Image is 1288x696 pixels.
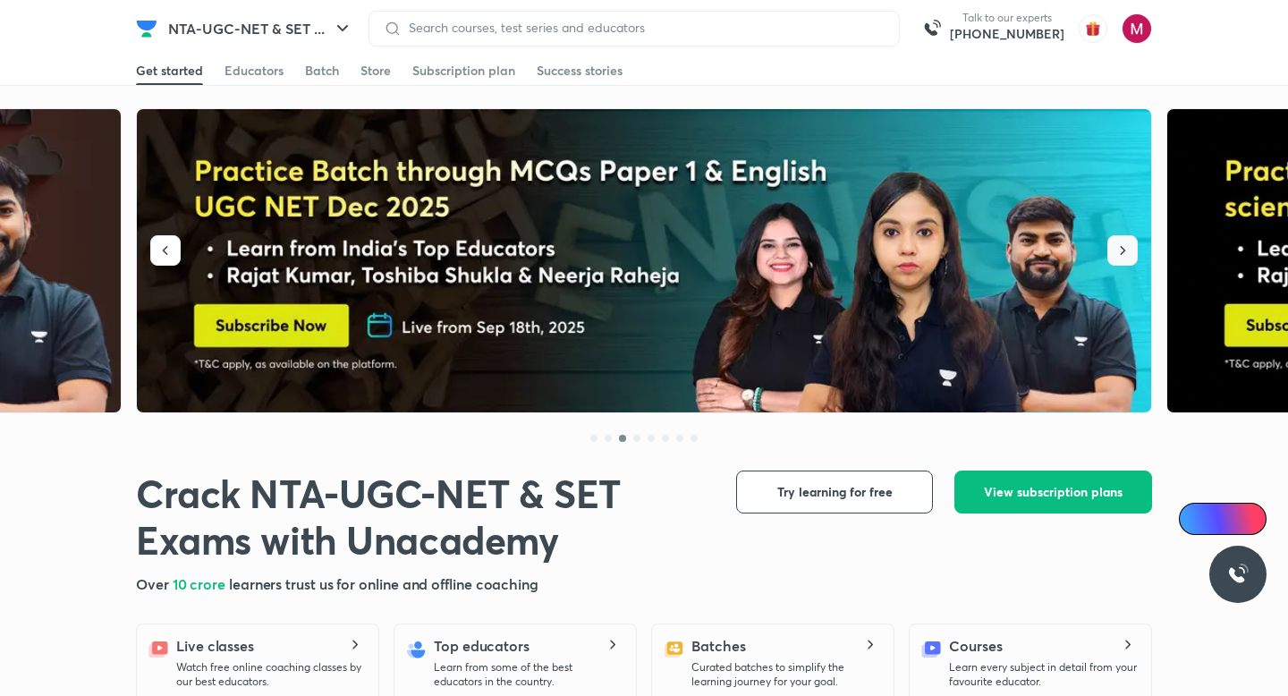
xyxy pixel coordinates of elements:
img: call-us [914,11,950,47]
h1: Crack NTA-UGC-NET & SET Exams with Unacademy [136,471,708,564]
img: Icon [1190,512,1204,526]
h5: Top educators [434,635,530,657]
span: View subscription plans [984,483,1123,501]
p: Talk to our experts [950,11,1064,25]
a: [PHONE_NUMBER] [950,25,1064,43]
div: Store [360,62,391,80]
span: Ai Doubts [1208,512,1256,526]
p: Curated batches to simplify the learning journey for your goal. [691,660,879,689]
h5: Courses [949,635,1002,657]
a: Batch [305,56,339,85]
span: learners trust us for online and offline coaching [229,574,538,593]
p: Learn from some of the best educators in the country. [434,660,622,689]
button: NTA-UGC-NET & SET ... [157,11,364,47]
p: Watch free online coaching classes by our best educators. [176,660,364,689]
a: Store [360,56,391,85]
div: Subscription plan [412,62,515,80]
div: Success stories [537,62,623,80]
p: Learn every subject in detail from your favourite educator. [949,660,1137,689]
span: Try learning for free [777,483,893,501]
a: Educators [225,56,284,85]
button: View subscription plans [954,471,1152,514]
span: 10 crore [173,574,229,593]
a: Success stories [537,56,623,85]
a: Subscription plan [412,56,515,85]
a: Ai Doubts [1179,503,1267,535]
img: Manya Sati [1122,13,1152,44]
img: avatar [1079,14,1107,43]
input: Search courses, test series and educators [402,21,885,35]
span: Over [136,574,173,593]
img: ttu [1227,564,1249,585]
h5: Batches [691,635,745,657]
button: Try learning for free [736,471,933,514]
div: Educators [225,62,284,80]
div: Get started [136,62,203,80]
div: Batch [305,62,339,80]
img: Company Logo [136,18,157,39]
a: Get started [136,56,203,85]
h5: Live classes [176,635,254,657]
